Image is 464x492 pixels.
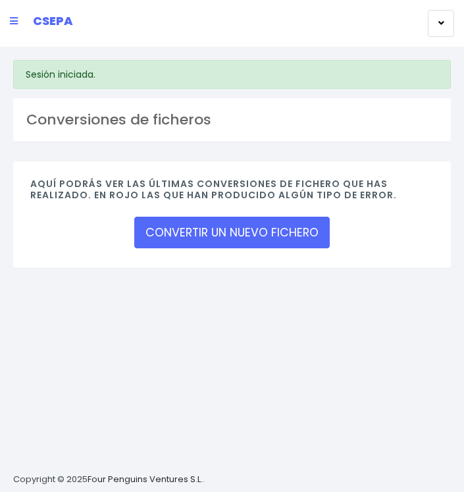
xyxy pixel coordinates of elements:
[30,178,434,207] h4: Aquí podrás ver las últimas conversiones de fichero que has realizado. En rojo las que han produc...
[134,217,330,248] a: CONVERTIR UN NUEVO FICHERO
[88,473,203,485] a: Four Penguins Ventures S.L.
[13,473,205,487] p: Copyright © 2025 .
[26,111,438,128] h3: Conversiones de ficheros
[13,60,451,89] div: Sesión iniciada.
[33,13,73,29] span: CSEPA
[33,10,73,32] a: CSEPA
